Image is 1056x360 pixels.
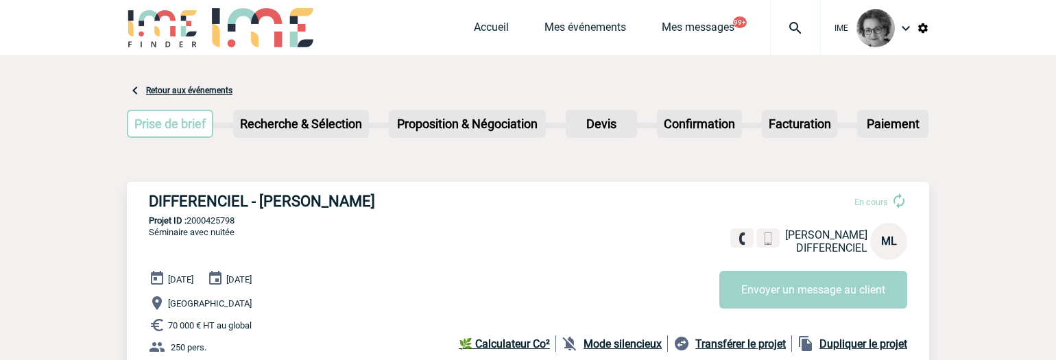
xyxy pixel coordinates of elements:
[149,193,560,210] h3: DIFFERENCIEL - [PERSON_NAME]
[459,335,556,352] a: 🌿 Calculateur Co²
[785,228,867,241] span: [PERSON_NAME]
[146,86,232,95] a: Retour aux événements
[168,320,252,331] span: 70 000 € HT au global
[859,111,927,136] p: Paiement
[226,274,252,285] span: [DATE]
[128,111,212,136] p: Prise de brief
[835,23,848,33] span: IME
[763,111,837,136] p: Facturation
[854,197,888,207] span: En cours
[856,9,895,47] img: 101028-0.jpg
[474,21,509,40] a: Accueil
[695,337,786,350] b: Transférer le projet
[819,337,907,350] b: Dupliquer le projet
[796,241,867,254] span: DIFFERENCIEL
[658,111,741,136] p: Confirmation
[797,335,814,352] img: file_copy-black-24dp.png
[762,232,774,245] img: portable.png
[168,274,193,285] span: [DATE]
[127,8,198,47] img: IME-Finder
[662,21,734,40] a: Mes messages
[544,21,626,40] a: Mes événements
[733,16,747,28] button: 99+
[168,298,252,309] span: [GEOGRAPHIC_DATA]
[584,337,662,350] b: Mode silencieux
[127,215,929,226] p: 2000425798
[459,337,550,350] b: 🌿 Calculateur Co²
[149,215,187,226] b: Projet ID :
[719,271,907,309] button: Envoyer un message au client
[149,227,235,237] span: Séminaire avec nuitée
[171,342,206,352] span: 250 pers.
[736,232,748,245] img: fixe.png
[390,111,544,136] p: Proposition & Négociation
[567,111,636,136] p: Devis
[881,235,897,248] span: ML
[235,111,368,136] p: Recherche & Sélection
